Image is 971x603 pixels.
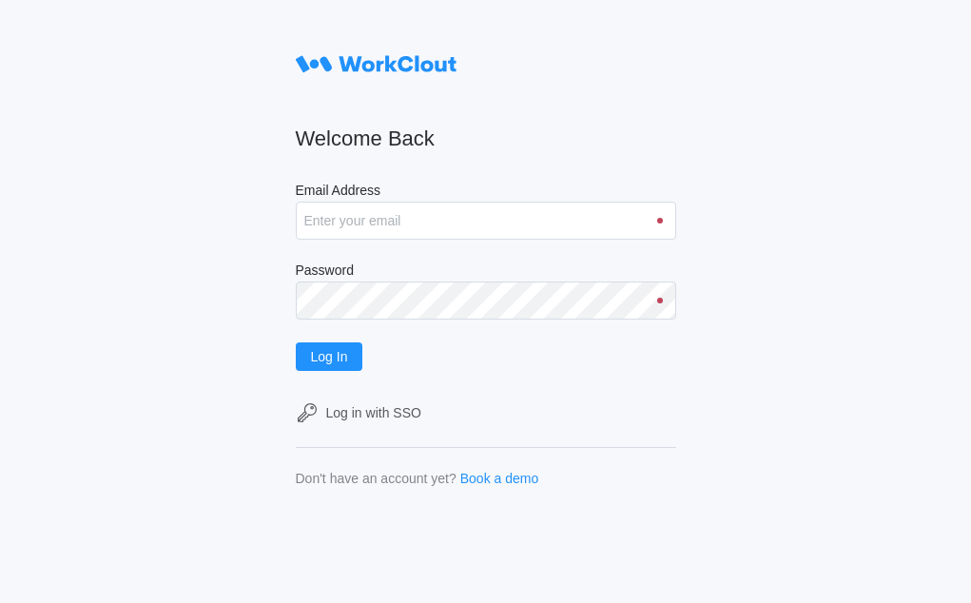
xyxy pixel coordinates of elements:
[311,350,348,363] span: Log In
[296,263,676,282] label: Password
[460,471,539,486] a: Book a demo
[326,405,421,420] div: Log in with SSO
[296,471,456,486] div: Don't have an account yet?
[296,401,676,424] a: Log in with SSO
[296,183,676,202] label: Email Address
[296,202,676,240] input: Enter your email
[296,342,363,371] button: Log In
[296,126,676,152] h2: Welcome Back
